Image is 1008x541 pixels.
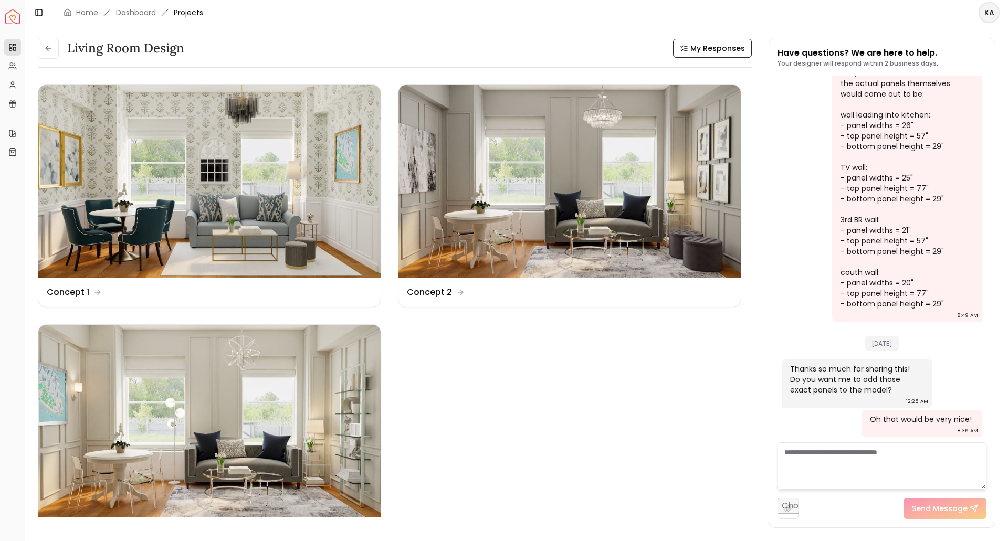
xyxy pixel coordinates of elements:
[957,310,978,321] div: 8:49 AM
[673,39,752,58] button: My Responses
[979,2,1000,23] button: KA
[870,414,972,425] div: Oh that would be very nice!
[957,426,978,436] div: 8:36 AM
[841,68,972,309] div: Also, the final measurements of the actual panels themselves would come out to be: wall leading i...
[778,47,938,59] p: Have questions? We are here to help.
[398,84,741,307] a: Concept 2Concept 2
[47,286,89,299] dd: Concept 1
[5,9,20,24] a: Spacejoy
[116,7,156,18] a: Dashboard
[5,9,20,24] img: Spacejoy Logo
[174,7,203,18] span: Projects
[38,85,381,278] img: Concept 1
[906,396,928,407] div: 12:25 AM
[398,85,741,278] img: Concept 2
[790,364,922,395] div: Thanks so much for sharing this! Do you want me to add those exact panels to the model?
[38,325,381,517] img: Revision 1
[690,43,745,54] span: My Responses
[64,7,203,18] nav: breadcrumb
[980,3,999,22] span: KA
[865,336,899,351] span: [DATE]
[778,59,938,68] p: Your designer will respond within 2 business days.
[76,7,98,18] a: Home
[407,286,452,299] dd: Concept 2
[67,40,184,57] h3: Living Room Design
[38,84,381,307] a: Concept 1Concept 1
